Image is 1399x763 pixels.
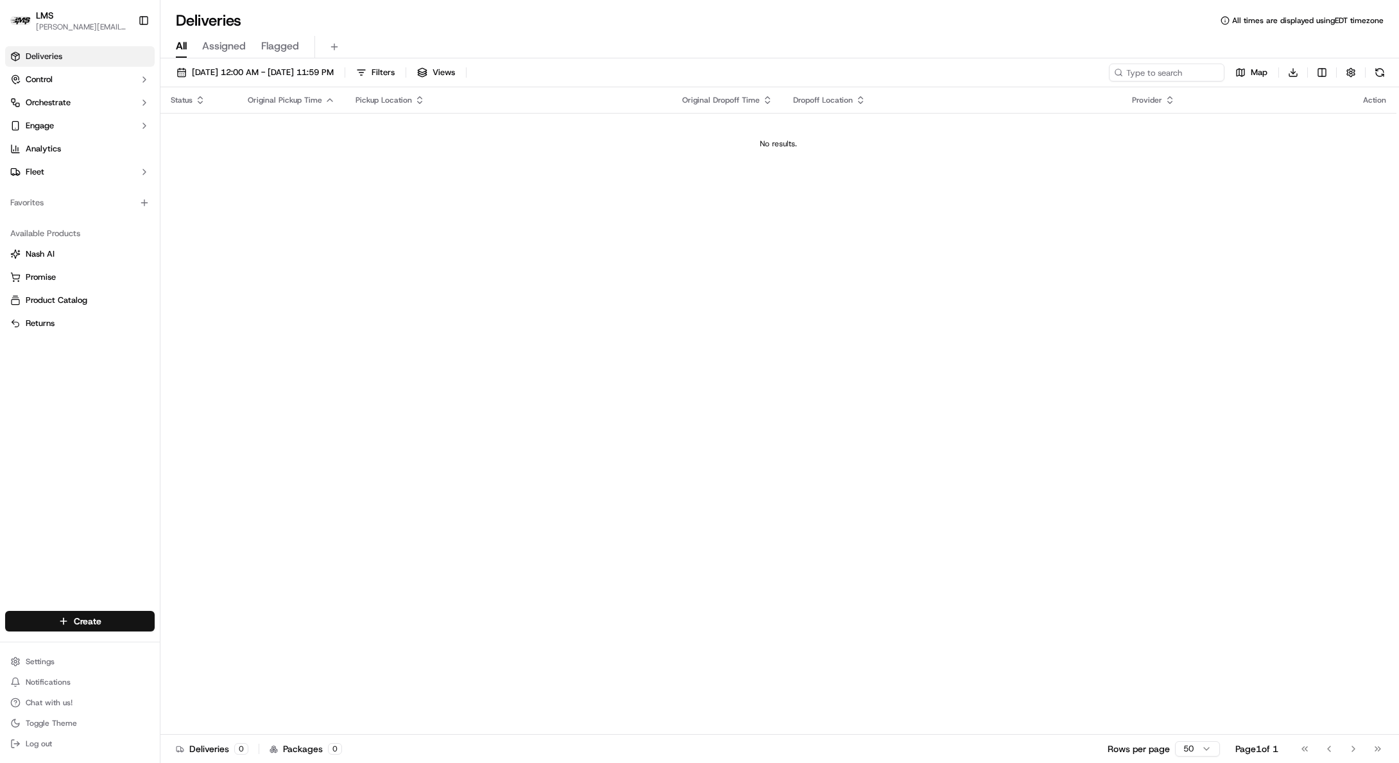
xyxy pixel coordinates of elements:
[5,5,133,36] button: LMSLMS[PERSON_NAME][EMAIL_ADDRESS][DOMAIN_NAME]
[5,193,155,213] div: Favorites
[270,742,342,755] div: Packages
[26,143,61,155] span: Analytics
[234,743,248,755] div: 0
[26,97,71,108] span: Orchestrate
[176,10,241,31] h1: Deliveries
[5,69,155,90] button: Control
[171,64,339,81] button: [DATE] 12:00 AM - [DATE] 11:59 PM
[5,46,155,67] a: Deliveries
[176,39,187,54] span: All
[5,92,155,113] button: Orchestrate
[192,67,334,78] span: [DATE] 12:00 AM - [DATE] 11:59 PM
[5,223,155,244] div: Available Products
[10,248,150,260] a: Nash AI
[10,295,150,306] a: Product Catalog
[26,74,53,85] span: Control
[26,718,77,728] span: Toggle Theme
[176,742,248,755] div: Deliveries
[26,51,62,62] span: Deliveries
[5,714,155,732] button: Toggle Theme
[1109,64,1224,81] input: Type to search
[5,313,155,334] button: Returns
[5,162,155,182] button: Fleet
[166,139,1391,149] div: No results.
[5,611,155,631] button: Create
[36,9,54,22] button: LMS
[1363,95,1386,105] div: Action
[26,120,54,132] span: Engage
[26,295,87,306] span: Product Catalog
[5,139,155,159] a: Analytics
[248,95,322,105] span: Original Pickup Time
[261,39,299,54] span: Flagged
[10,16,31,25] img: LMS
[682,95,760,105] span: Original Dropoff Time
[1232,15,1384,26] span: All times are displayed using EDT timezone
[26,271,56,283] span: Promise
[26,677,71,687] span: Notifications
[793,95,853,105] span: Dropoff Location
[5,116,155,136] button: Engage
[26,248,55,260] span: Nash AI
[5,290,155,311] button: Product Catalog
[411,64,461,81] button: Views
[1371,64,1389,81] button: Refresh
[171,95,193,105] span: Status
[5,694,155,712] button: Chat with us!
[5,267,155,287] button: Promise
[1132,95,1162,105] span: Provider
[26,698,73,708] span: Chat with us!
[10,318,150,329] a: Returns
[5,653,155,671] button: Settings
[1235,742,1278,755] div: Page 1 of 1
[350,64,400,81] button: Filters
[1230,64,1273,81] button: Map
[5,735,155,753] button: Log out
[372,67,395,78] span: Filters
[36,22,128,32] button: [PERSON_NAME][EMAIL_ADDRESS][DOMAIN_NAME]
[1108,742,1170,755] p: Rows per page
[1251,67,1267,78] span: Map
[433,67,455,78] span: Views
[356,95,412,105] span: Pickup Location
[74,615,101,628] span: Create
[26,739,52,749] span: Log out
[5,244,155,264] button: Nash AI
[202,39,246,54] span: Assigned
[10,271,150,283] a: Promise
[26,166,44,178] span: Fleet
[26,318,55,329] span: Returns
[5,673,155,691] button: Notifications
[328,743,342,755] div: 0
[26,656,55,667] span: Settings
